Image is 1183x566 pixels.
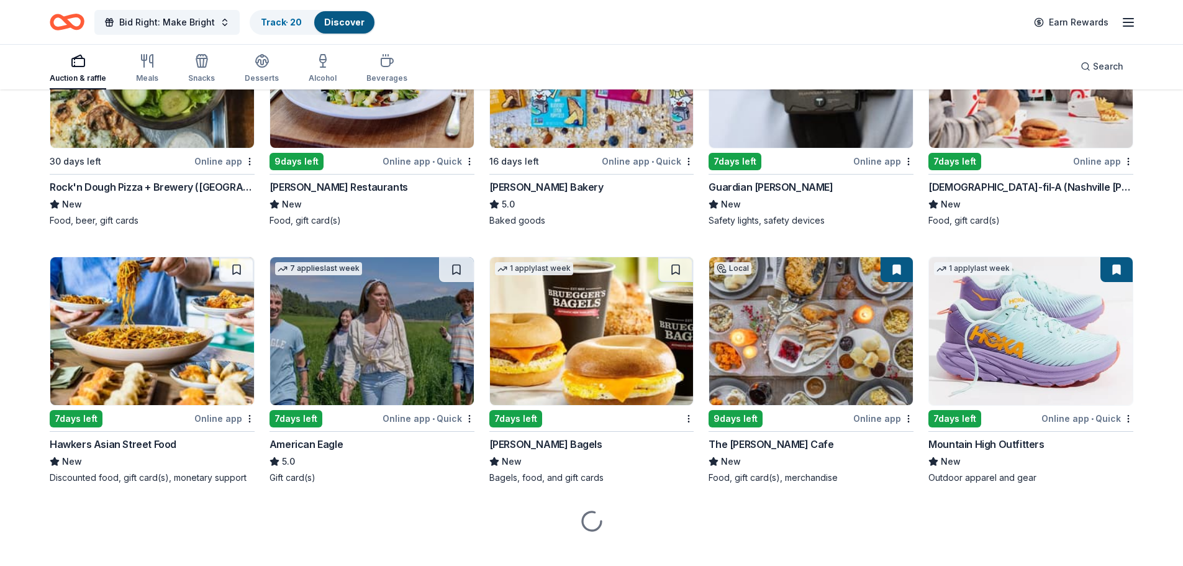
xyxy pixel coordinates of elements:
[270,257,474,405] img: Image for American Eagle
[324,17,365,27] a: Discover
[489,437,602,452] div: [PERSON_NAME] Bagels
[489,154,539,169] div: 16 days left
[709,214,913,227] div: Safety lights, safety devices
[709,257,913,405] img: Image for The Loveless Cafe
[383,411,474,426] div: Online app Quick
[50,7,84,37] a: Home
[432,414,435,424] span: •
[270,153,324,170] div: 9 days left
[714,262,751,275] div: Local
[119,15,215,30] span: Bid Right: Make Bright
[194,411,255,426] div: Online app
[709,257,913,484] a: Image for The Loveless CafeLocal9days leftOnline appThe [PERSON_NAME] CafeNewFood, gift card(s), ...
[1041,411,1133,426] div: Online app Quick
[489,257,694,484] a: Image for Bruegger's Bagels1 applylast week7days left[PERSON_NAME] BagelsNewBagels, food, and gif...
[270,257,474,484] a: Image for American Eagle7 applieslast week7days leftOnline app•QuickAmerican Eagle5.0Gift card(s)
[495,262,573,275] div: 1 apply last week
[270,410,322,427] div: 7 days left
[250,10,376,35] button: Track· 20Discover
[275,262,362,275] div: 7 applies last week
[1071,54,1133,79] button: Search
[1093,59,1123,74] span: Search
[261,17,302,27] a: Track· 20
[282,197,302,212] span: New
[489,472,694,484] div: Bagels, food, and gift cards
[709,410,763,427] div: 9 days left
[651,157,654,167] span: •
[928,410,981,427] div: 7 days left
[270,214,474,227] div: Food, gift card(s)
[50,48,106,89] button: Auction & raffle
[928,180,1133,194] div: [DEMOGRAPHIC_DATA]-fil-A (Nashville [PERSON_NAME])
[941,197,961,212] span: New
[928,437,1044,452] div: Mountain High Outfitters
[602,153,694,169] div: Online app Quick
[50,437,176,452] div: Hawkers Asian Street Food
[709,472,913,484] div: Food, gift card(s), merchandise
[502,454,522,469] span: New
[245,48,279,89] button: Desserts
[270,472,474,484] div: Gift card(s)
[50,180,255,194] div: Rock'n Dough Pizza + Brewery ([GEOGRAPHIC_DATA])
[188,48,215,89] button: Snacks
[709,180,833,194] div: Guardian [PERSON_NAME]
[50,472,255,484] div: Discounted food, gift card(s), monetary support
[489,214,694,227] div: Baked goods
[721,197,741,212] span: New
[1091,414,1094,424] span: •
[188,73,215,83] div: Snacks
[50,214,255,227] div: Food, beer, gift cards
[432,157,435,167] span: •
[709,153,761,170] div: 7 days left
[928,257,1133,484] a: Image for Mountain High Outfitters1 applylast week7days leftOnline app•QuickMountain High Outfitt...
[270,437,343,452] div: American Eagle
[934,262,1012,275] div: 1 apply last week
[62,197,82,212] span: New
[62,454,82,469] span: New
[50,257,255,484] a: Image for Hawkers Asian Street Food7days leftOnline appHawkers Asian Street FoodNewDiscounted foo...
[50,410,102,427] div: 7 days left
[709,437,833,452] div: The [PERSON_NAME] Cafe
[941,454,961,469] span: New
[366,48,407,89] button: Beverages
[489,180,604,194] div: [PERSON_NAME] Bakery
[853,411,913,426] div: Online app
[383,153,474,169] div: Online app Quick
[94,10,240,35] button: Bid Right: Make Bright
[928,472,1133,484] div: Outdoor apparel and gear
[490,257,694,405] img: Image for Bruegger's Bagels
[50,73,106,83] div: Auction & raffle
[1027,11,1116,34] a: Earn Rewards
[1073,153,1133,169] div: Online app
[928,153,981,170] div: 7 days left
[853,153,913,169] div: Online app
[929,257,1133,405] img: Image for Mountain High Outfitters
[245,73,279,83] div: Desserts
[270,180,408,194] div: [PERSON_NAME] Restaurants
[721,454,741,469] span: New
[502,197,515,212] span: 5.0
[136,48,158,89] button: Meals
[136,73,158,83] div: Meals
[489,410,542,427] div: 7 days left
[366,73,407,83] div: Beverages
[282,454,295,469] span: 5.0
[50,257,254,405] img: Image for Hawkers Asian Street Food
[194,153,255,169] div: Online app
[50,154,101,169] div: 30 days left
[928,214,1133,227] div: Food, gift card(s)
[309,73,337,83] div: Alcohol
[309,48,337,89] button: Alcohol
